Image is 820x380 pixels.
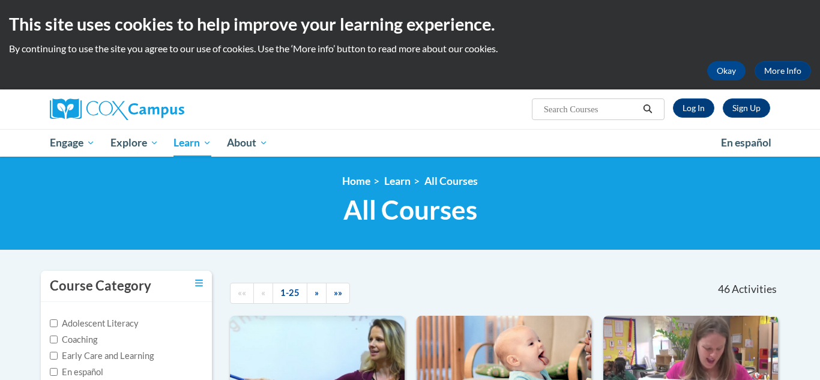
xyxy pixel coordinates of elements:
a: Begining [230,283,254,304]
a: En español [713,130,779,155]
div: Main menu [32,129,788,157]
input: Checkbox for Options [50,319,58,327]
a: Toggle collapse [195,277,203,290]
label: En español [50,366,103,379]
h3: Course Category [50,277,151,295]
p: By continuing to use the site you agree to our use of cookies. Use the ‘More info’ button to read... [9,42,811,55]
input: Checkbox for Options [50,336,58,343]
span: Explore [110,136,158,150]
a: Register [723,98,770,118]
span: Learn [173,136,211,150]
span: En español [721,136,771,149]
img: Cox Campus [50,98,184,120]
span: 46 [718,283,730,296]
label: Coaching [50,333,97,346]
a: End [326,283,350,304]
a: Learn [384,175,411,187]
span: About [227,136,268,150]
span: «« [238,288,246,298]
span: Activities [732,283,777,296]
a: Home [342,175,370,187]
span: « [261,288,265,298]
a: About [219,129,276,157]
input: Search Courses [543,102,639,116]
label: Adolescent Literacy [50,317,139,330]
a: Learn [166,129,219,157]
a: All Courses [424,175,478,187]
label: Early Care and Learning [50,349,154,363]
input: Checkbox for Options [50,352,58,360]
a: More Info [755,61,811,80]
span: All Courses [343,194,477,226]
a: Cox Campus [50,98,278,120]
span: »» [334,288,342,298]
input: Checkbox for Options [50,368,58,376]
button: Okay [707,61,746,80]
span: Engage [50,136,95,150]
a: Previous [253,283,273,304]
button: Search [639,102,657,116]
h2: This site uses cookies to help improve your learning experience. [9,12,811,36]
a: Next [307,283,327,304]
a: Explore [103,129,166,157]
span: » [315,288,319,298]
a: Log In [673,98,714,118]
a: 1-25 [273,283,307,304]
a: Engage [42,129,103,157]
